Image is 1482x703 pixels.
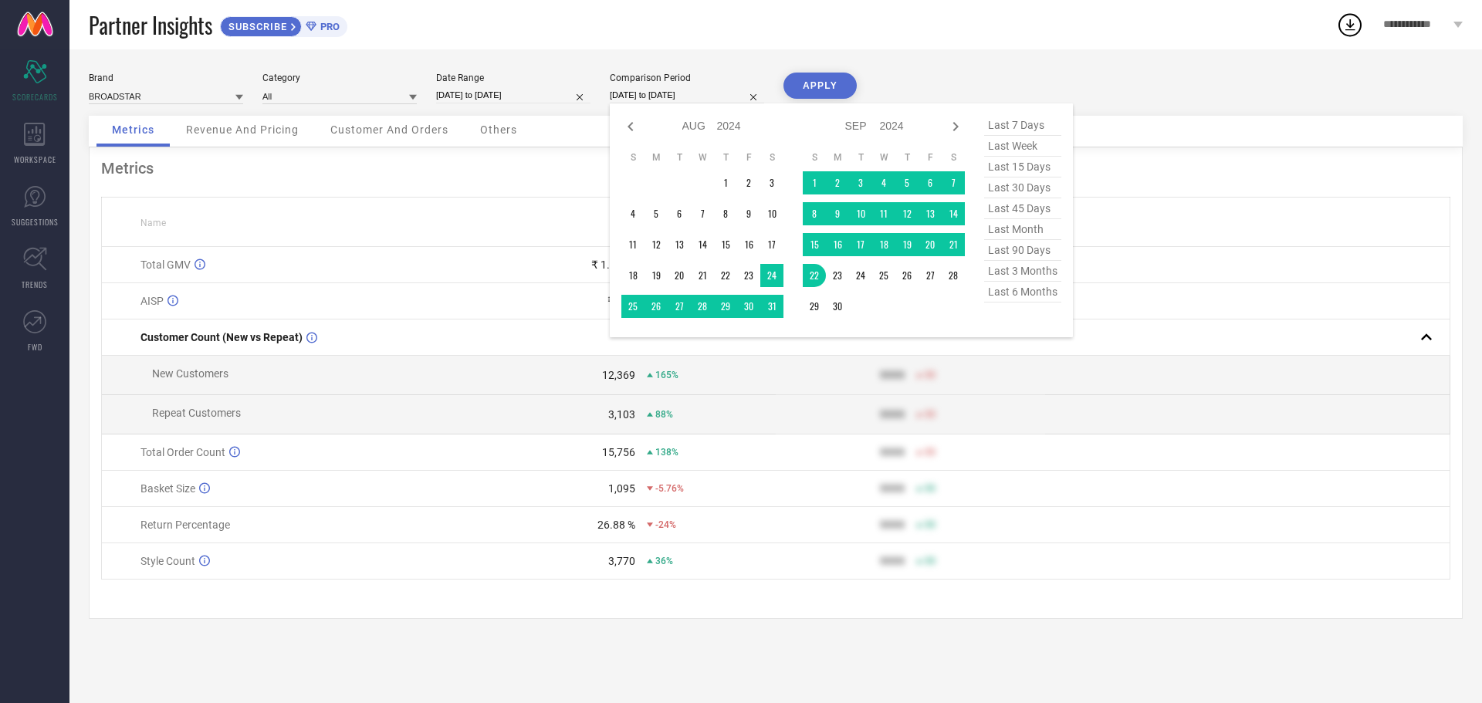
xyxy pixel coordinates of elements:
[803,295,826,318] td: Sun Sep 29 2024
[880,446,905,458] div: 9999
[140,295,164,307] span: AISP
[919,151,942,164] th: Friday
[760,264,783,287] td: Sat Aug 24 2024
[714,151,737,164] th: Thursday
[760,171,783,194] td: Sat Aug 03 2024
[895,171,919,194] td: Thu Sep 05 2024
[591,259,635,271] div: ₹ 1.72 Cr
[760,295,783,318] td: Sat Aug 31 2024
[89,73,243,83] div: Brand
[803,202,826,225] td: Sun Sep 08 2024
[668,264,691,287] td: Tue Aug 20 2024
[826,202,849,225] td: Mon Sep 09 2024
[849,233,872,256] td: Tue Sep 17 2024
[826,171,849,194] td: Mon Sep 02 2024
[621,233,645,256] td: Sun Aug 11 2024
[826,295,849,318] td: Mon Sep 30 2024
[152,367,228,380] span: New Customers
[737,202,760,225] td: Fri Aug 09 2024
[608,555,635,567] div: 3,770
[28,341,42,353] span: FWD
[849,151,872,164] th: Tuesday
[112,123,154,136] span: Metrics
[849,264,872,287] td: Tue Sep 24 2024
[645,295,668,318] td: Mon Aug 26 2024
[140,331,303,343] span: Customer Count (New vs Repeat)
[895,233,919,256] td: Thu Sep 19 2024
[803,264,826,287] td: Sun Sep 22 2024
[849,202,872,225] td: Tue Sep 10 2024
[714,295,737,318] td: Thu Aug 29 2024
[942,151,965,164] th: Saturday
[919,233,942,256] td: Fri Sep 20 2024
[140,482,195,495] span: Basket Size
[436,73,590,83] div: Date Range
[925,556,936,566] span: 50
[645,202,668,225] td: Mon Aug 05 2024
[691,202,714,225] td: Wed Aug 07 2024
[880,482,905,495] div: 9999
[262,73,417,83] div: Category
[849,171,872,194] td: Tue Sep 03 2024
[826,233,849,256] td: Mon Sep 16 2024
[872,264,895,287] td: Wed Sep 25 2024
[942,264,965,287] td: Sat Sep 28 2024
[221,21,291,32] span: SUBSCRIBE
[984,261,1061,282] span: last 3 months
[12,216,59,228] span: SUGGESTIONS
[691,151,714,164] th: Wednesday
[895,264,919,287] td: Thu Sep 26 2024
[602,369,635,381] div: 12,369
[668,233,691,256] td: Tue Aug 13 2024
[608,408,635,421] div: 3,103
[714,202,737,225] td: Thu Aug 08 2024
[984,198,1061,219] span: last 45 days
[925,409,936,420] span: 50
[610,87,764,103] input: Select comparison period
[872,202,895,225] td: Wed Sep 11 2024
[1336,11,1364,39] div: Open download list
[925,483,936,494] span: 50
[714,264,737,287] td: Thu Aug 22 2024
[645,151,668,164] th: Monday
[668,202,691,225] td: Tue Aug 06 2024
[655,370,678,380] span: 165%
[919,171,942,194] td: Fri Sep 06 2024
[872,151,895,164] th: Wednesday
[691,295,714,318] td: Wed Aug 28 2024
[760,233,783,256] td: Sat Aug 17 2024
[608,482,635,495] div: 1,095
[737,295,760,318] td: Fri Aug 30 2024
[621,151,645,164] th: Sunday
[984,282,1061,302] span: last 6 months
[480,123,517,136] span: Others
[140,259,191,271] span: Total GMV
[22,279,48,290] span: TRENDS
[880,369,905,381] div: 9999
[783,73,857,99] button: APPLY
[655,519,676,530] span: -24%
[668,295,691,318] td: Tue Aug 27 2024
[621,202,645,225] td: Sun Aug 04 2024
[621,264,645,287] td: Sun Aug 18 2024
[316,21,340,32] span: PRO
[691,233,714,256] td: Wed Aug 14 2024
[880,519,905,531] div: 9999
[152,407,241,419] span: Repeat Customers
[984,136,1061,157] span: last week
[645,264,668,287] td: Mon Aug 19 2024
[880,555,905,567] div: 9999
[737,171,760,194] td: Fri Aug 02 2024
[714,171,737,194] td: Thu Aug 01 2024
[984,240,1061,261] span: last 90 days
[186,123,299,136] span: Revenue And Pricing
[610,73,764,83] div: Comparison Period
[14,154,56,165] span: WORKSPACE
[942,171,965,194] td: Sat Sep 07 2024
[826,264,849,287] td: Mon Sep 23 2024
[826,151,849,164] th: Monday
[691,264,714,287] td: Wed Aug 21 2024
[895,202,919,225] td: Thu Sep 12 2024
[760,151,783,164] th: Saturday
[942,233,965,256] td: Sat Sep 21 2024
